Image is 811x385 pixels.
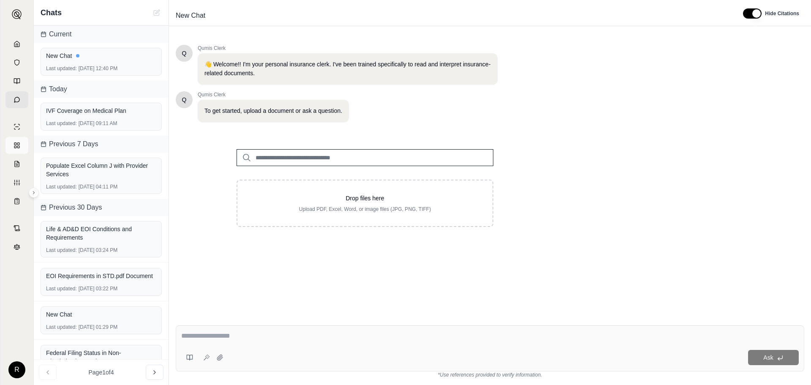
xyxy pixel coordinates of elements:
[46,247,156,254] div: [DATE] 03:24 PM
[46,65,156,72] div: [DATE] 12:40 PM
[176,371,804,378] div: *Use references provided to verify information.
[34,26,169,43] div: Current
[46,120,77,127] span: Last updated:
[5,174,28,191] a: Custom Report
[46,183,156,190] div: [DATE] 04:11 PM
[5,118,28,135] a: Single Policy
[46,52,156,60] div: New Chat
[251,194,479,202] p: Drop files here
[46,285,156,292] div: [DATE] 03:22 PM
[46,247,77,254] span: Last updated:
[89,368,114,377] span: Page 1 of 4
[5,220,28,237] a: Contract Analysis
[46,183,77,190] span: Last updated:
[5,238,28,255] a: Legal Search Engine
[46,225,156,242] div: Life & AD&D EOI Conditions and Requirements
[5,137,28,154] a: Policy Comparisons
[34,81,169,98] div: Today
[46,272,156,280] div: EOI Requirements in STD.pdf Document
[251,206,479,213] p: Upload PDF, Excel, Word, or image files (JPG, PNG, TIFF)
[748,350,799,365] button: Ask
[46,285,77,292] span: Last updated:
[41,7,62,19] span: Chats
[182,96,187,104] span: Hello
[8,6,25,23] button: Expand sidebar
[29,188,39,198] button: Expand sidebar
[8,361,25,378] div: R
[46,161,156,178] div: Populate Excel Column J with Provider Services
[198,45,498,52] span: Qumis Clerk
[46,324,77,330] span: Last updated:
[5,193,28,210] a: Coverage Table
[46,65,77,72] span: Last updated:
[763,354,773,361] span: Ask
[5,91,28,108] a: Chat
[34,136,169,153] div: Previous 7 Days
[46,106,156,115] div: IVF Coverage on Medical Plan
[204,60,491,78] p: 👋 Welcome!! I'm your personal insurance clerk. I've been trained specifically to read and interpr...
[5,54,28,71] a: Documents Vault
[46,120,156,127] div: [DATE] 09:11 AM
[152,8,162,18] button: New Chat
[198,91,349,98] span: Qumis Clerk
[765,10,799,17] span: Hide Citations
[5,35,28,52] a: Home
[12,9,22,19] img: Expand sidebar
[5,73,28,90] a: Prompt Library
[34,199,169,216] div: Previous 30 Days
[5,156,28,172] a: Claim Coverage
[182,49,187,57] span: Hello
[46,349,156,366] div: Federal Filing Status in Non-Discrimination Testing
[46,324,156,330] div: [DATE] 01:29 PM
[172,9,733,22] div: Edit Title
[46,310,156,319] div: New Chat
[204,106,342,115] p: To get started, upload a document or ask a question.
[172,9,209,22] span: New Chat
